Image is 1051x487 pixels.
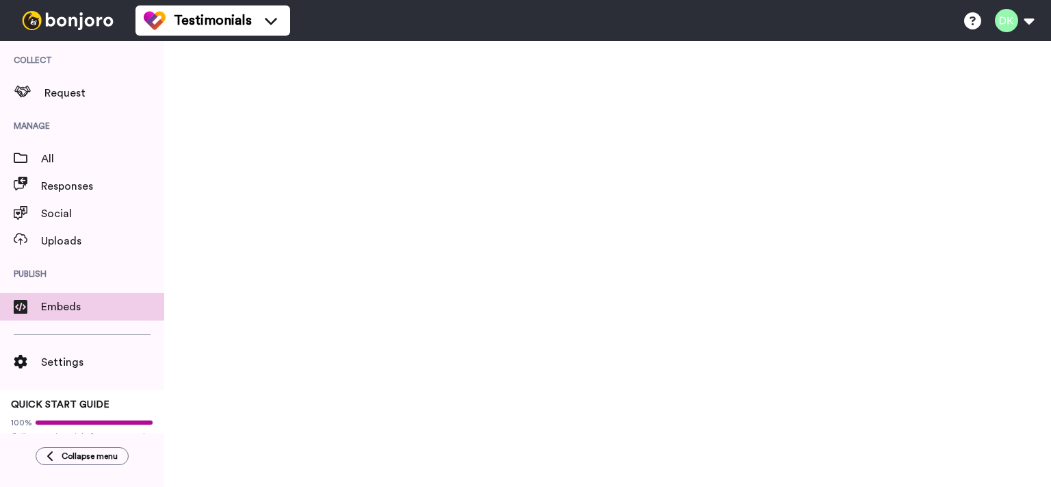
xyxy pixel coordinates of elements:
[41,299,164,315] span: Embeds
[41,151,164,167] span: All
[16,11,119,30] img: bj-logo-header-white.svg
[11,417,32,428] span: 100%
[41,178,164,195] span: Responses
[144,10,166,32] img: tm-color.svg
[41,205,164,222] span: Social
[62,451,118,462] span: Collapse menu
[174,11,252,30] span: Testimonials
[11,400,109,410] span: QUICK START GUIDE
[11,431,153,442] span: Collect testimonials from your socials
[41,354,164,371] span: Settings
[41,233,164,249] span: Uploads
[44,85,164,101] span: Request
[36,447,129,465] button: Collapse menu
